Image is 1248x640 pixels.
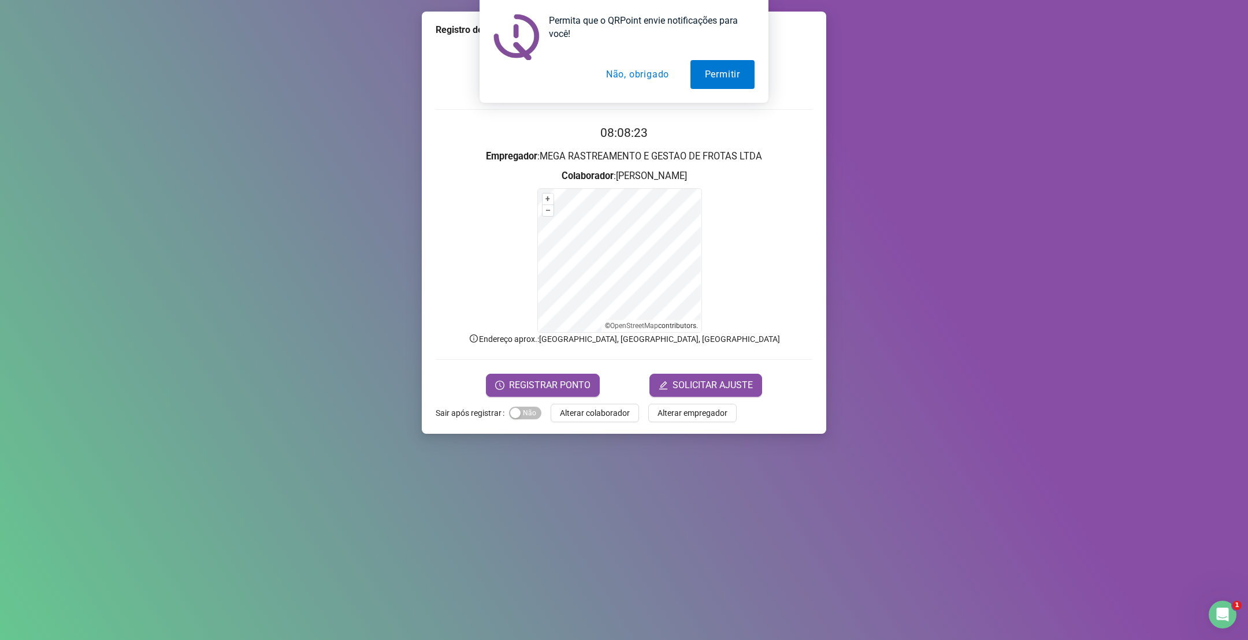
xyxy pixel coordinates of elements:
[543,205,554,216] button: –
[648,404,737,422] button: Alterar empregador
[486,151,537,162] strong: Empregador
[658,407,727,419] span: Alterar empregador
[659,381,668,390] span: edit
[690,60,755,89] button: Permitir
[673,378,753,392] span: SOLICITAR AJUSTE
[551,404,639,422] button: Alterar colaborador
[436,333,812,345] p: Endereço aprox. : [GEOGRAPHIC_DATA], [GEOGRAPHIC_DATA], [GEOGRAPHIC_DATA]
[600,126,648,140] time: 08:08:23
[495,381,504,390] span: clock-circle
[562,170,614,181] strong: Colaborador
[592,60,684,89] button: Não, obrigado
[469,333,479,344] span: info-circle
[509,378,590,392] span: REGISTRAR PONTO
[543,194,554,204] button: +
[493,14,540,60] img: notification icon
[540,14,755,40] div: Permita que o QRPoint envie notificações para você!
[436,404,509,422] label: Sair após registrar
[649,374,762,397] button: editSOLICITAR AJUSTE
[560,407,630,419] span: Alterar colaborador
[605,322,698,330] li: © contributors.
[610,322,658,330] a: OpenStreetMap
[1232,601,1242,610] span: 1
[436,169,812,184] h3: : [PERSON_NAME]
[486,374,600,397] button: REGISTRAR PONTO
[1209,601,1236,628] iframe: Intercom live chat
[436,149,812,164] h3: : MEGA RASTREAMENTO E GESTAO DE FROTAS LTDA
